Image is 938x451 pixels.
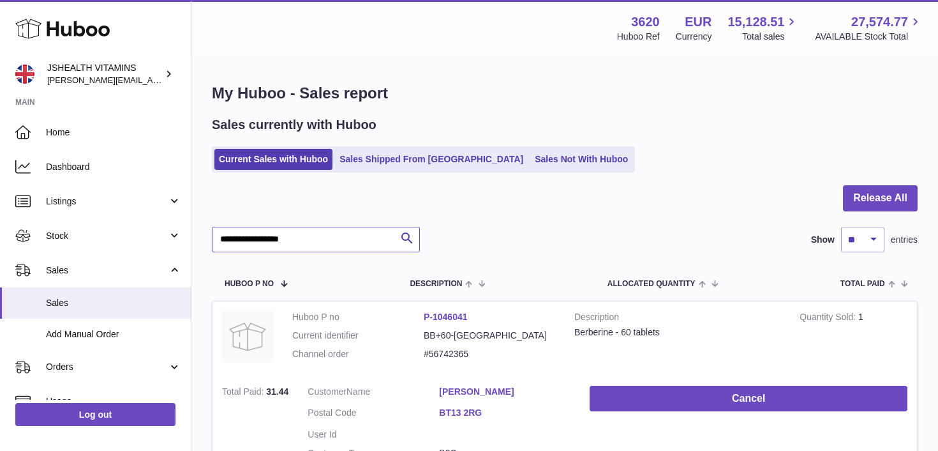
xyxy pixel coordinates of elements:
[46,126,181,139] span: Home
[46,297,181,309] span: Sales
[225,280,274,288] span: Huboo P no
[424,348,555,360] dd: #56742365
[424,312,468,322] a: P-1046041
[308,386,346,397] span: Customer
[676,31,712,43] div: Currency
[212,116,376,134] h2: Sales currently with Huboo
[46,161,181,173] span: Dashboard
[308,429,439,441] dt: User Id
[840,280,885,288] span: Total paid
[607,280,696,288] span: ALLOCATED Quantity
[439,386,570,398] a: [PERSON_NAME]
[590,386,907,412] button: Cancel
[222,311,273,362] img: no-photo.jpg
[742,31,799,43] span: Total sales
[46,328,181,340] span: Add Manual Order
[815,31,923,43] span: AVAILABLE Stock Total
[424,330,555,342] dd: BB+60-[GEOGRAPHIC_DATA]
[891,234,918,246] span: entries
[47,75,256,85] span: [PERSON_NAME][EMAIL_ADDRESS][DOMAIN_NAME]
[222,386,266,400] strong: Total Paid
[815,13,923,43] a: 27,574.77 AVAILABLE Stock Total
[727,13,799,43] a: 15,128.51 Total sales
[617,31,660,43] div: Huboo Ref
[266,386,288,397] span: 31.44
[212,83,918,103] h1: My Huboo - Sales report
[530,149,632,170] a: Sales Not With Huboo
[790,302,917,376] td: 1
[46,230,168,242] span: Stock
[410,280,462,288] span: Description
[46,264,168,277] span: Sales
[47,62,162,86] div: JSHEALTH VITAMINS
[15,403,175,426] a: Log out
[727,13,784,31] span: 15,128.51
[292,311,424,323] dt: Huboo P no
[439,407,570,419] a: BT13 2RG
[631,13,660,31] strong: 3620
[574,311,780,326] strong: Description
[843,185,918,211] button: Release All
[214,149,332,170] a: Current Sales with Huboo
[46,195,168,208] span: Listings
[851,13,908,31] span: 27,574.77
[292,348,424,360] dt: Channel order
[811,234,835,246] label: Show
[335,149,528,170] a: Sales Shipped From [GEOGRAPHIC_DATA]
[46,361,168,373] span: Orders
[574,326,780,339] div: Berberine - 60 tablets
[308,386,439,401] dt: Name
[292,330,424,342] dt: Current identifier
[308,407,439,422] dt: Postal Code
[685,13,711,31] strong: EUR
[46,395,181,408] span: Usage
[800,312,858,325] strong: Quantity Sold
[15,65,34,84] img: francesca@jshealthvitamins.com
